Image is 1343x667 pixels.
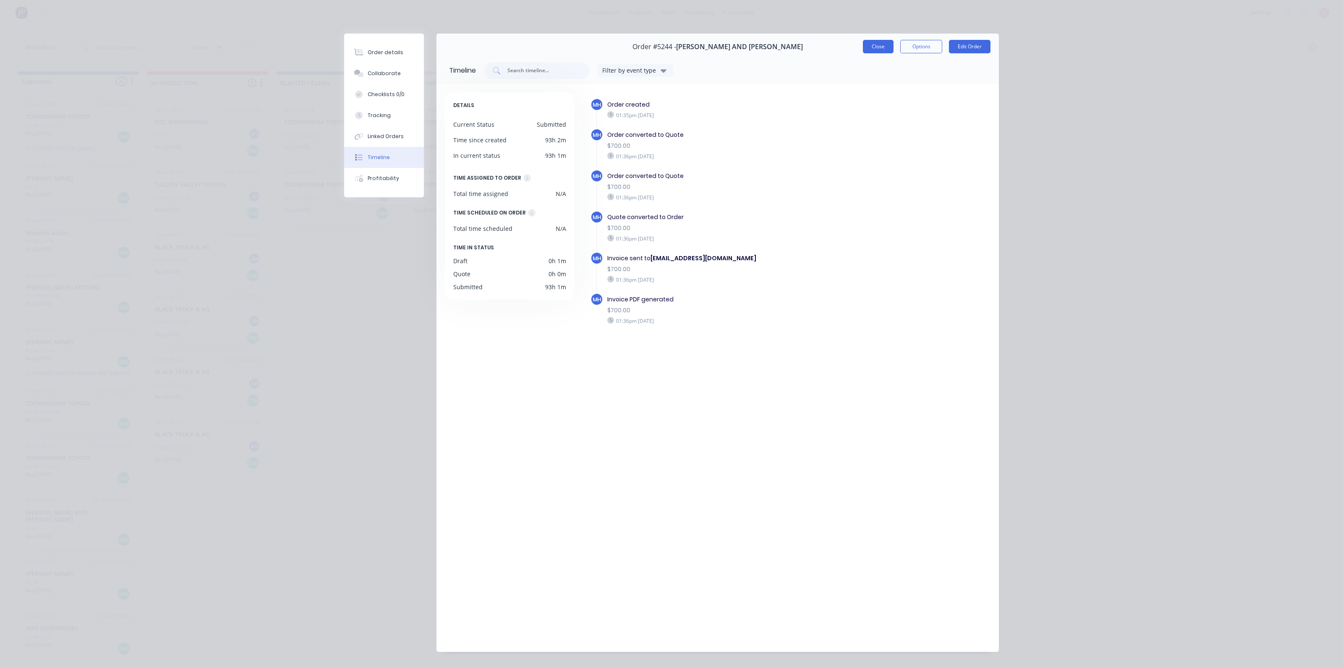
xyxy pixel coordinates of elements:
div: Linked Orders [368,133,404,140]
div: Quote [453,269,470,278]
div: Quote converted to Order [607,213,854,222]
div: 01:36pm [DATE] [607,152,854,160]
div: Total time assigned [453,189,508,198]
div: 93h 1m [545,151,566,160]
div: 0h 1m [549,256,566,265]
button: Tracking [344,105,424,126]
span: [PERSON_NAME] AND [PERSON_NAME] [676,43,803,51]
button: Collaborate [344,63,424,84]
div: $700.00 [607,141,854,150]
div: Order created [607,100,854,109]
span: DETAILS [453,101,474,110]
div: Timeline [368,154,390,161]
div: Order details [368,49,403,56]
span: MH [593,101,601,109]
button: Options [900,40,942,53]
button: Timeline [344,147,424,168]
button: Edit Order [949,40,990,53]
div: $700.00 [607,183,854,191]
div: 01:36pm [DATE] [607,235,854,242]
div: 01:36pm [DATE] [607,317,854,324]
div: 01:36pm [DATE] [607,194,854,201]
span: Order #5244 - [632,43,676,51]
div: Collaborate [368,70,401,77]
div: Profitability [368,175,399,182]
div: Tracking [368,112,391,119]
div: In current status [453,151,500,160]
button: Close [863,40,894,53]
div: N/A [556,224,566,233]
div: N/A [556,189,566,198]
button: Order details [344,42,424,63]
div: Invoice PDF generated [607,295,854,304]
div: Total time scheduled [453,224,512,233]
div: 93h 2m [545,136,566,144]
b: [EMAIL_ADDRESS][DOMAIN_NAME] [651,254,756,262]
div: Current Status [453,120,494,129]
div: 01:36pm [DATE] [607,276,854,283]
span: TIME IN STATUS [453,243,494,252]
div: Invoice sent to [607,254,854,263]
span: MH [593,172,601,180]
span: MH [593,131,601,139]
div: $700.00 [607,224,854,233]
input: Search timeline... [507,66,576,75]
div: Draft [453,256,468,265]
div: Timeline [449,65,476,76]
div: $700.00 [607,306,854,315]
div: 0h 0m [549,269,566,278]
div: TIME ASSIGNED TO ORDER [453,173,521,183]
div: $700.00 [607,265,854,274]
div: 93h 1m [545,282,566,291]
div: Submitted [453,282,483,291]
button: Filter by event type [598,64,673,77]
span: MH [593,296,601,303]
div: Order converted to Quote [607,172,854,180]
div: Filter by event type [602,66,658,75]
div: Order converted to Quote [607,131,854,139]
span: MH [593,254,601,262]
div: 01:35pm [DATE] [607,111,854,119]
div: Time since created [453,136,507,144]
button: Linked Orders [344,126,424,147]
button: Profitability [344,168,424,189]
div: TIME SCHEDULED ON ORDER [453,208,526,217]
div: Submitted [537,120,566,129]
button: Checklists 0/0 [344,84,424,105]
div: Checklists 0/0 [368,91,405,98]
span: MH [593,213,601,221]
